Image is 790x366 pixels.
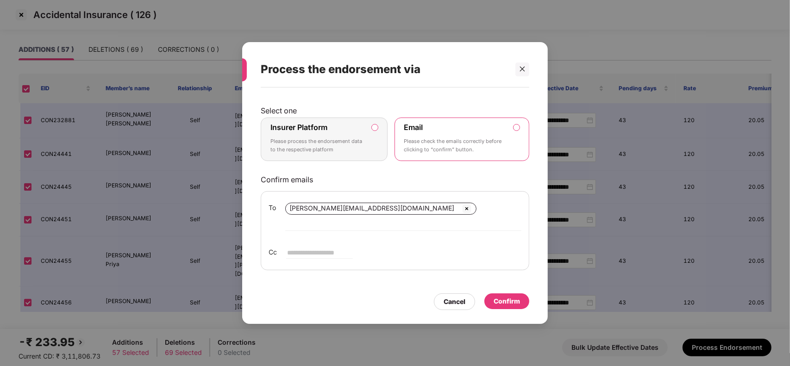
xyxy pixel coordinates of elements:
[261,175,529,184] p: Confirm emails
[270,123,327,132] label: Insurer Platform
[289,204,454,212] span: [PERSON_NAME][EMAIL_ADDRESS][DOMAIN_NAME]
[514,124,520,130] input: EmailPlease check the emails correctly before clicking to “confirm” button.
[461,203,472,214] img: svg+xml;base64,PHN2ZyBpZD0iQ3Jvc3MtMzJ4MzIiIHhtbG5zPSJodHRwOi8vd3d3LnczLm9yZy8yMDAwL3N2ZyIgd2lkdG...
[372,124,378,130] input: Insurer PlatformPlease process the endorsement data to the respective platform
[494,296,520,306] div: Confirm
[269,203,276,213] span: To
[261,106,529,115] p: Select one
[404,137,507,154] p: Please check the emails correctly before clicking to “confirm” button.
[519,66,526,72] span: close
[261,51,507,87] div: Process the endorsement via
[404,123,423,132] label: Email
[270,137,365,154] p: Please process the endorsement data to the respective platform
[444,297,465,307] div: Cancel
[269,247,277,257] span: Cc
